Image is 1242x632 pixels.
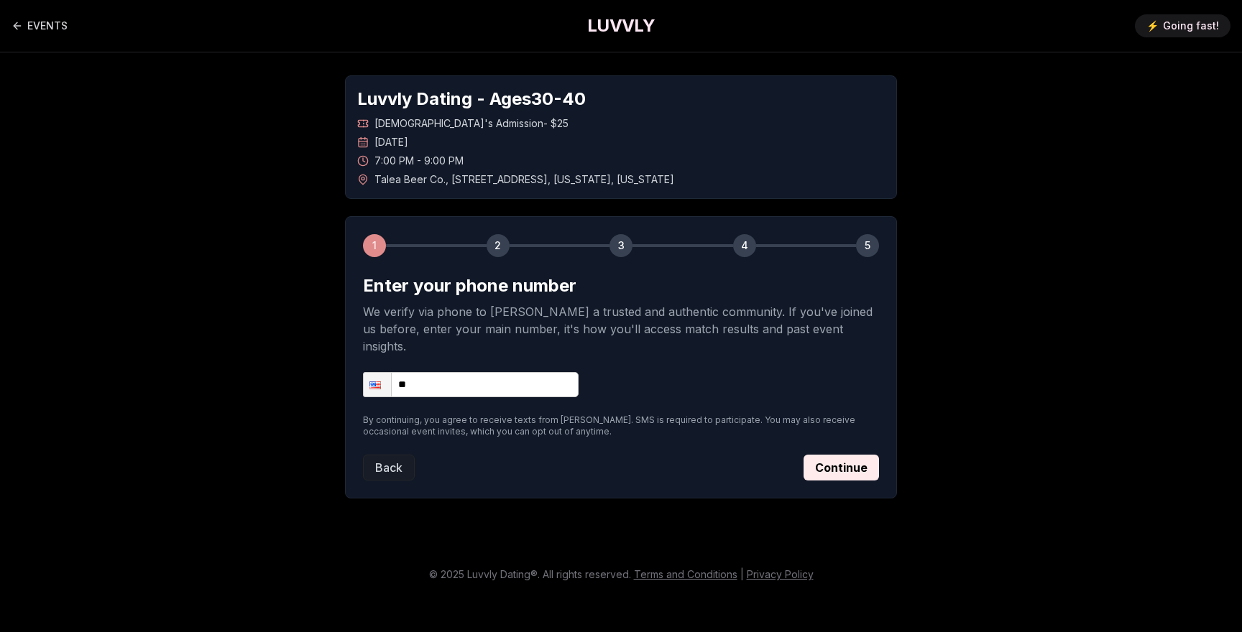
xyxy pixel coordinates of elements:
[374,154,464,168] span: 7:00 PM - 9:00 PM
[11,11,68,40] a: Back to events
[363,303,879,355] p: We verify via phone to [PERSON_NAME] a trusted and authentic community. If you've joined us befor...
[374,135,408,149] span: [DATE]
[357,88,885,111] h1: Luvvly Dating - Ages 30 - 40
[374,116,569,131] span: [DEMOGRAPHIC_DATA]'s Admission - $25
[1146,19,1159,33] span: ⚡️
[804,455,879,480] button: Continue
[363,234,386,257] div: 1
[747,568,814,580] a: Privacy Policy
[363,274,879,297] h2: Enter your phone number
[587,14,655,37] a: LUVVLY
[609,234,632,257] div: 3
[634,568,737,580] a: Terms and Conditions
[733,234,756,257] div: 4
[363,455,415,480] button: Back
[374,172,674,187] span: Talea Beer Co. , [STREET_ADDRESS] , [US_STATE] , [US_STATE]
[856,234,879,257] div: 5
[364,373,391,396] div: United States: + 1
[487,234,510,257] div: 2
[1163,19,1219,33] span: Going fast!
[363,414,879,437] p: By continuing, you agree to receive texts from [PERSON_NAME]. SMS is required to participate. You...
[740,568,744,580] span: |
